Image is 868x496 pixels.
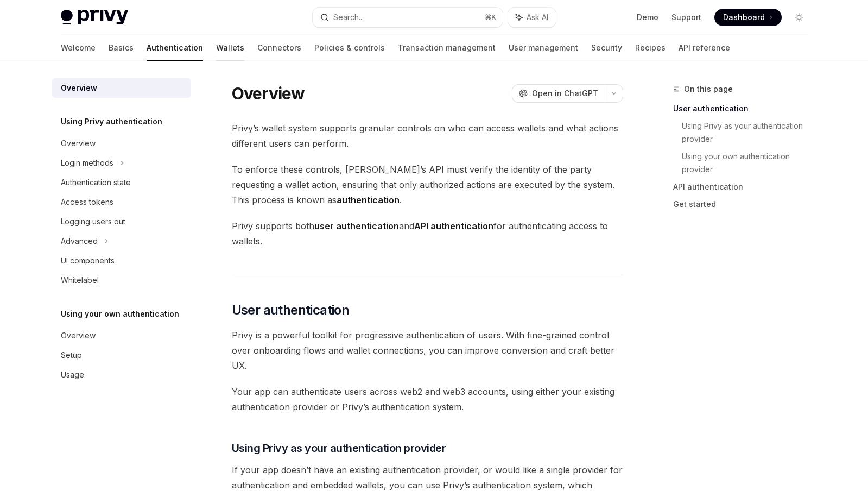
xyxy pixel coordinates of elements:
[216,35,244,61] a: Wallets
[61,368,84,381] div: Usage
[512,84,605,103] button: Open in ChatGPT
[637,12,658,23] a: Demo
[52,134,191,153] a: Overview
[532,88,598,99] span: Open in ChatGPT
[61,81,97,95] div: Overview
[232,162,623,208] span: To enforce these controls, [PERSON_NAME]’s API must verify the identity of the party requesting a...
[52,271,191,290] a: Whitelabel
[52,78,191,98] a: Overview
[509,35,578,61] a: User management
[61,156,113,169] div: Login methods
[314,221,399,231] strong: user authentication
[61,235,98,248] div: Advanced
[52,192,191,212] a: Access tokens
[673,100,816,117] a: User authentication
[673,196,816,213] a: Get started
[635,35,666,61] a: Recipes
[61,10,128,25] img: light logo
[398,35,496,61] a: Transaction management
[714,9,782,26] a: Dashboard
[52,346,191,365] a: Setup
[508,8,556,27] button: Ask AI
[61,215,125,228] div: Logging users out
[485,13,496,22] span: ⌘ K
[684,83,733,96] span: On this page
[414,221,493,231] strong: API authentication
[61,176,131,189] div: Authentication state
[679,35,730,61] a: API reference
[61,115,162,128] h5: Using Privy authentication
[232,218,623,249] span: Privy supports both and for authenticating access to wallets.
[61,137,96,150] div: Overview
[232,121,623,151] span: Privy’s wallet system supports granular controls on who can access wallets and what actions diffe...
[527,12,548,23] span: Ask AI
[61,274,99,287] div: Whitelabel
[673,178,816,196] a: API authentication
[61,35,96,61] a: Welcome
[61,196,113,209] div: Access tokens
[61,254,115,267] div: UI components
[61,307,179,321] h5: Using your own authentication
[313,8,503,27] button: Search...⌘K
[232,302,350,319] span: User authentication
[232,441,446,456] span: Using Privy as your authentication provider
[61,349,82,362] div: Setup
[232,384,623,415] span: Your app can authenticate users across web2 and web3 accounts, using either your existing authent...
[337,194,400,205] strong: authentication
[109,35,134,61] a: Basics
[671,12,701,23] a: Support
[723,12,765,23] span: Dashboard
[52,326,191,346] a: Overview
[52,212,191,231] a: Logging users out
[232,84,305,103] h1: Overview
[257,35,301,61] a: Connectors
[147,35,203,61] a: Authentication
[333,11,364,24] div: Search...
[52,251,191,271] a: UI components
[591,35,622,61] a: Security
[52,173,191,192] a: Authentication state
[314,35,385,61] a: Policies & controls
[52,365,191,385] a: Usage
[682,117,816,148] a: Using Privy as your authentication provider
[682,148,816,178] a: Using your own authentication provider
[232,328,623,373] span: Privy is a powerful toolkit for progressive authentication of users. With fine-grained control ov...
[61,329,96,342] div: Overview
[790,9,808,26] button: Toggle dark mode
